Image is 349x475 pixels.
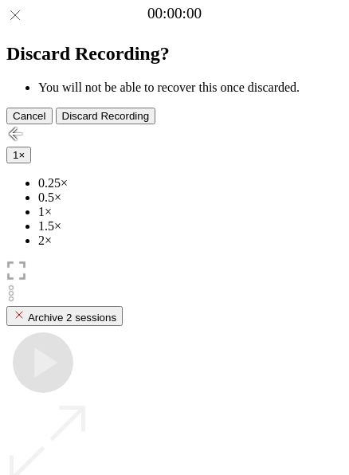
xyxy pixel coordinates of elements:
button: Archive 2 sessions [6,306,123,326]
button: 1× [6,147,31,163]
li: 0.25× [38,176,343,190]
li: You will not be able to recover this once discarded. [38,80,343,95]
button: Cancel [6,108,53,124]
li: 0.5× [38,190,343,205]
a: 00:00:00 [147,5,202,22]
button: Discard Recording [56,108,156,124]
li: 1.5× [38,219,343,234]
li: 1× [38,205,343,219]
li: 2× [38,234,343,248]
span: 1 [13,149,18,161]
h2: Discard Recording? [6,43,343,65]
div: Archive 2 sessions [13,308,116,324]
